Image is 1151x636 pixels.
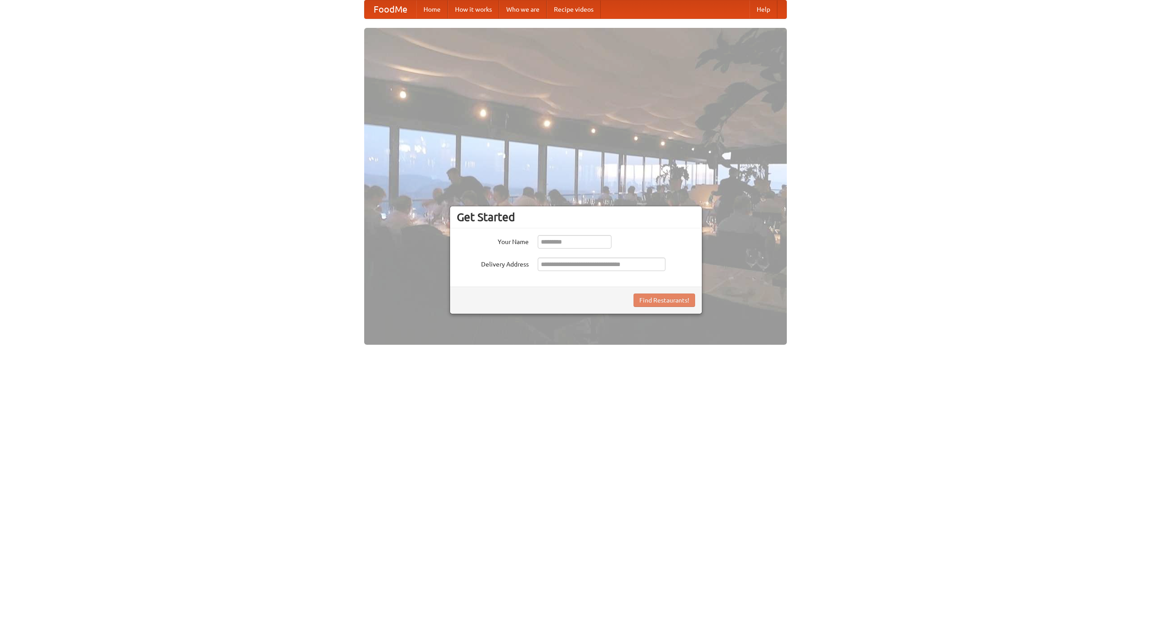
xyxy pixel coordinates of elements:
label: Your Name [457,235,529,246]
a: Home [416,0,448,18]
a: Who we are [499,0,547,18]
button: Find Restaurants! [633,294,695,307]
a: Recipe videos [547,0,601,18]
a: Help [749,0,777,18]
h3: Get Started [457,210,695,224]
a: FoodMe [365,0,416,18]
label: Delivery Address [457,258,529,269]
a: How it works [448,0,499,18]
